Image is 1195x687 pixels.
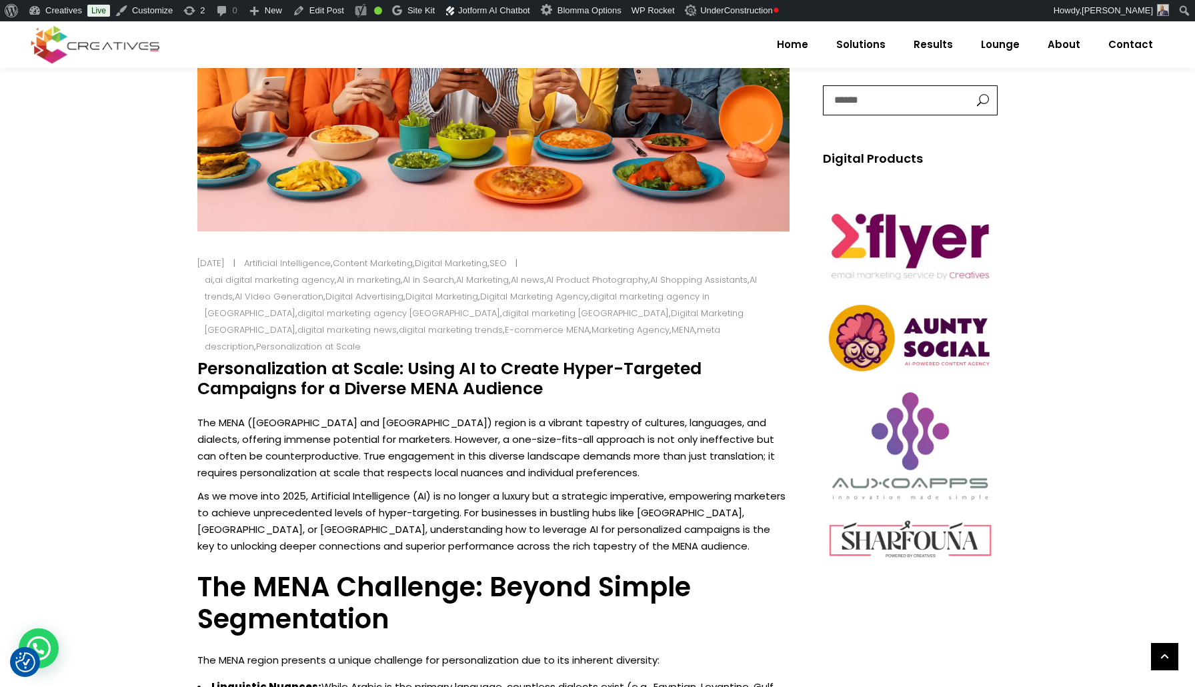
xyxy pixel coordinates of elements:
[505,323,589,336] a: E-commerce MENA
[672,323,695,336] a: MENA
[205,271,780,355] div: , , , , , , , , , , , , , , , , , , , , , , ,
[480,290,588,303] a: Digital Marketing Agency
[205,273,757,303] a: AI trends
[325,290,403,303] a: Digital Advertising
[405,290,478,303] a: Digital Marketing
[87,5,110,17] a: Live
[205,323,720,353] a: meta description
[197,359,790,399] h4: Personalization at Scale: Using AI to Create Hyper-Targeted Campaigns for a Diverse MENA Audience
[205,290,710,319] a: digital marketing agency in [GEOGRAPHIC_DATA]
[333,257,413,269] a: Content Marketing
[19,628,59,668] div: WhatsApp contact
[256,340,361,353] a: Personalization at Scale
[823,515,998,564] img: Creatives | Personalization at Scale: Using AI to Create Hyper-Targeted Campaigns for a Diverse M...
[28,24,163,65] img: Creatives
[1082,5,1153,15] span: [PERSON_NAME]
[197,257,225,269] a: [DATE]
[967,27,1034,62] a: Lounge
[205,273,213,286] a: ai
[197,414,790,481] p: The MENA ([GEOGRAPHIC_DATA] and [GEOGRAPHIC_DATA]) region is a vibrant tapestry of cultures, lang...
[511,273,544,286] a: AI news
[15,652,35,672] img: Revisit consent button
[591,323,670,336] a: Marketing Agency
[237,255,516,271] div: , , ,
[836,27,886,62] span: Solutions
[374,7,382,15] div: Good
[197,652,790,668] p: The MENA region presents a unique challenge for personalization due to its inherent diversity:
[685,5,698,16] img: Creatives | Personalization at Scale: Using AI to Create Hyper-Targeted Campaigns for a Diverse M...
[489,257,507,269] a: SEO
[407,5,435,15] span: Site Kit
[197,571,790,635] h3: The MENA Challenge: Beyond Simple Segmentation
[415,257,487,269] a: Digital Marketing
[1151,643,1178,670] a: link
[964,86,997,115] button: button
[1094,27,1167,62] a: Contact
[1034,27,1094,62] a: About
[1157,4,1169,16] img: Creatives | Personalization at Scale: Using AI to Create Hyper-Targeted Campaigns for a Diverse M...
[297,307,500,319] a: digital marketing agency [GEOGRAPHIC_DATA]
[822,27,900,62] a: Solutions
[546,273,648,286] a: AI Product Photography
[502,307,669,319] a: digital marketing [GEOGRAPHIC_DATA]
[15,652,35,672] button: Consent Preferences
[900,27,967,62] a: Results
[823,193,998,294] img: Creatives | Personalization at Scale: Using AI to Create Hyper-Targeted Campaigns for a Diverse M...
[823,383,998,508] img: Creatives | Personalization at Scale: Using AI to Create Hyper-Targeted Campaigns for a Diverse M...
[823,149,998,168] h5: Digital Products
[235,290,323,303] a: AI Video Generation
[777,27,808,62] span: Home
[399,323,503,336] a: digital marketing trends
[981,27,1020,62] span: Lounge
[337,273,401,286] a: AI in marketing
[1108,27,1153,62] span: Contact
[205,307,744,336] a: Digital Marketing [GEOGRAPHIC_DATA]
[763,27,822,62] a: Home
[244,257,331,269] a: Artificial Intelligence
[650,273,748,286] a: AI Shopping Assistants
[403,273,454,286] a: AI in Search
[823,301,998,376] img: Creatives | Personalization at Scale: Using AI to Create Hyper-Targeted Campaigns for a Diverse M...
[914,27,953,62] span: Results
[1048,27,1080,62] span: About
[215,273,335,286] a: ai digital marketing agency
[297,323,397,336] a: digital marketing news
[197,488,790,554] p: As we move into 2025, Artificial Intelligence (AI) is no longer a luxury but a strategic imperati...
[456,273,509,286] a: AI Marketing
